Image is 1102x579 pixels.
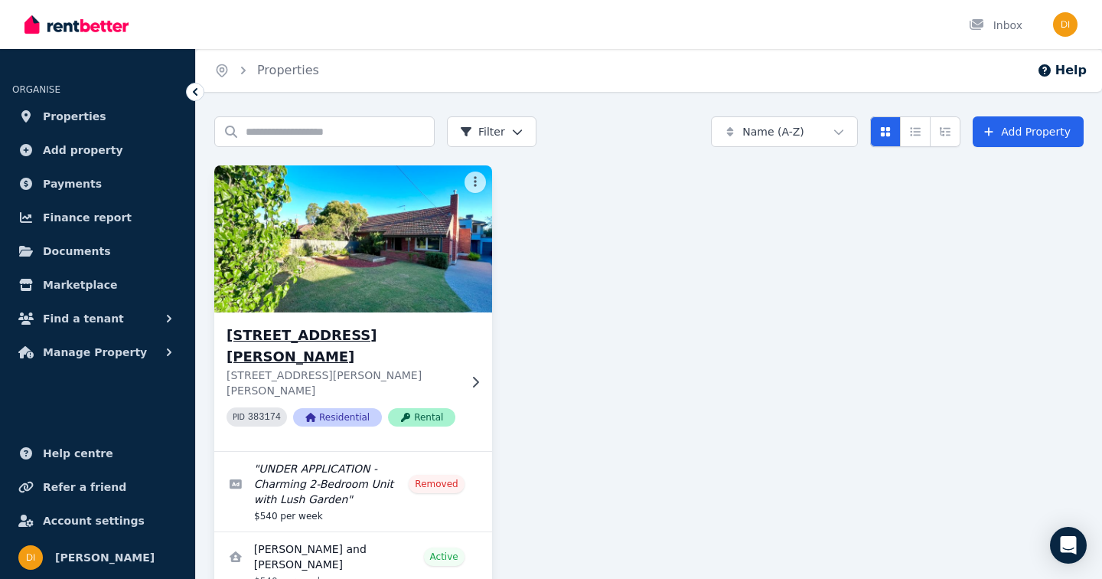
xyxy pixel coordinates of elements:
[12,202,183,233] a: Finance report
[742,124,804,139] span: Name (A-Z)
[12,236,183,267] a: Documents
[711,116,858,147] button: Name (A-Z)
[12,168,183,199] a: Payments
[12,135,183,165] a: Add property
[1050,527,1087,564] div: Open Intercom Messenger
[43,141,123,159] span: Add property
[12,84,60,95] span: ORGANISE
[214,165,492,451] a: 1/15 Symons St, Preston[STREET_ADDRESS][PERSON_NAME][STREET_ADDRESS][PERSON_NAME][PERSON_NAME]PID...
[43,512,145,530] span: Account settings
[214,452,492,532] a: Edit listing: UNDER APPLICATION - Charming 2-Bedroom Unit with Lush Garden
[196,49,337,92] nav: Breadcrumb
[207,162,499,316] img: 1/15 Symons St, Preston
[43,478,126,496] span: Refer a friend
[43,208,132,227] span: Finance report
[870,116,901,147] button: Card view
[43,276,117,294] span: Marketplace
[12,337,183,368] button: Manage Property
[12,101,183,132] a: Properties
[43,444,113,463] span: Help centre
[973,116,1084,147] a: Add Property
[55,548,155,567] span: [PERSON_NAME]
[465,172,486,193] button: More options
[43,242,111,260] span: Documents
[969,18,1022,33] div: Inbox
[12,303,183,334] button: Find a tenant
[18,545,43,570] img: Dhruv Iyer
[447,116,536,147] button: Filter
[43,175,102,193] span: Payments
[1053,12,1078,37] img: Dhruv Iyer
[248,412,281,423] code: 383174
[43,309,124,328] span: Find a tenant
[227,368,458,398] p: [STREET_ADDRESS][PERSON_NAME][PERSON_NAME]
[1037,61,1087,80] button: Help
[227,325,458,368] h3: [STREET_ADDRESS][PERSON_NAME]
[257,63,319,77] a: Properties
[12,270,183,300] a: Marketplace
[12,472,183,502] a: Refer a friend
[43,107,106,126] span: Properties
[293,408,382,427] span: Residential
[900,116,931,147] button: Compact list view
[460,124,505,139] span: Filter
[12,438,183,469] a: Help centre
[12,505,183,536] a: Account settings
[930,116,960,147] button: Expanded list view
[870,116,960,147] div: View options
[388,408,455,427] span: Rental
[43,343,147,361] span: Manage Property
[24,13,129,36] img: RentBetter
[233,413,245,421] small: PID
